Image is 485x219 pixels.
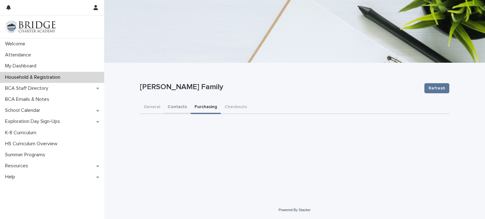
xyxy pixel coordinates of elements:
button: Refresh [424,83,449,93]
p: Summer Programs [3,152,50,158]
p: K-8 Curriculum [3,130,41,136]
img: V1C1m3IdTEidaUdm9Hs0 [5,20,56,33]
p: BCA Staff Directory [3,85,53,91]
p: Household & Registration [3,74,65,80]
p: My Dashboard [3,63,41,69]
button: General [140,101,164,114]
button: Contacts [164,101,191,114]
p: Resources [3,163,33,169]
p: HS Curriculum Overview [3,141,63,147]
a: Powered By Stacker [278,208,310,212]
button: Checkouts [221,101,251,114]
p: Help [3,174,20,180]
p: School Calendar [3,107,45,113]
p: Attendance [3,52,36,58]
p: Exploration Day Sign-Ups [3,118,65,124]
p: Welcome [3,41,30,47]
button: Purchasing [191,101,221,114]
p: [PERSON_NAME] Family [140,83,419,92]
p: BCA Emails & Notes [3,96,54,102]
span: Refresh [428,85,445,91]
